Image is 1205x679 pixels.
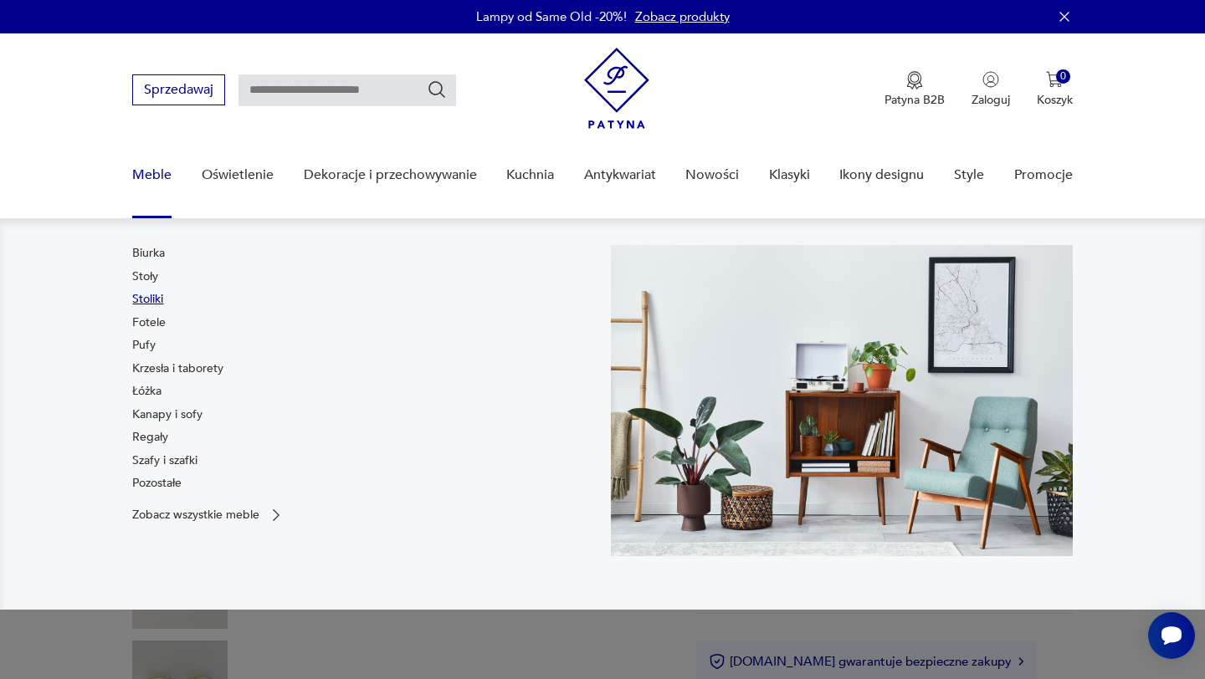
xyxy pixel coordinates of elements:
[132,475,182,492] a: Pozostałe
[132,507,285,523] a: Zobacz wszystkie meble
[906,71,923,89] img: Ikona medalu
[635,8,730,25] a: Zobacz produkty
[1046,71,1063,88] img: Ikona koszyka
[1037,71,1073,108] button: 0Koszyk
[132,360,223,377] a: Krzesła i taborety
[1037,92,1073,108] p: Koszyk
[132,337,156,354] a: Pufy
[132,383,162,400] a: Łóżka
[202,143,274,207] a: Oświetlenie
[132,74,225,105] button: Sprzedawaj
[427,79,447,100] button: Szukaj
[584,48,649,129] img: Patyna - sklep z meblami i dekoracjami vintage
[132,452,197,469] a: Szafy i szafki
[132,245,165,262] a: Biurka
[885,92,945,108] p: Patyna B2B
[132,406,203,423] a: Kanapy i sofy
[584,143,656,207] a: Antykwariat
[1014,143,1073,207] a: Promocje
[954,143,984,207] a: Style
[304,143,477,207] a: Dekoracje i przechowywanie
[982,71,999,88] img: Ikonka użytkownika
[132,314,166,331] a: Fotele
[611,245,1073,556] img: 969d9116629659dbb0bd4e745da535dc.jpg
[506,143,554,207] a: Kuchnia
[839,143,924,207] a: Ikony designu
[132,143,172,207] a: Meble
[1148,612,1195,659] iframe: Smartsupp widget button
[132,291,163,308] a: Stoliki
[132,509,259,520] p: Zobacz wszystkie meble
[1056,69,1070,84] div: 0
[476,8,627,25] p: Lampy od Same Old -20%!
[972,92,1010,108] p: Zaloguj
[769,143,810,207] a: Klasyki
[885,71,945,108] button: Patyna B2B
[972,71,1010,108] button: Zaloguj
[685,143,739,207] a: Nowości
[132,268,158,285] a: Stoły
[132,429,168,446] a: Regały
[132,85,225,97] a: Sprzedawaj
[885,71,945,108] a: Ikona medaluPatyna B2B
